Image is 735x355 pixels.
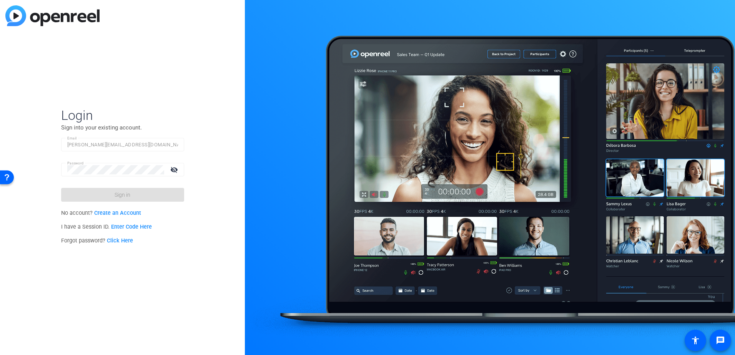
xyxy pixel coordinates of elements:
img: blue-gradient.svg [5,5,100,26]
mat-label: Password [67,161,84,165]
p: Sign into your existing account. [61,123,184,132]
mat-icon: message [716,336,725,345]
span: I have a Session ID. [61,224,152,230]
span: Forgot password? [61,237,133,244]
a: Click Here [107,237,133,244]
span: Login [61,107,184,123]
a: Enter Code Here [111,224,152,230]
mat-icon: accessibility [691,336,700,345]
mat-icon: visibility_off [166,164,184,175]
mat-label: Email [67,136,77,140]
a: Create an Account [94,210,141,216]
span: No account? [61,210,141,216]
input: Enter Email Address [67,140,178,149]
